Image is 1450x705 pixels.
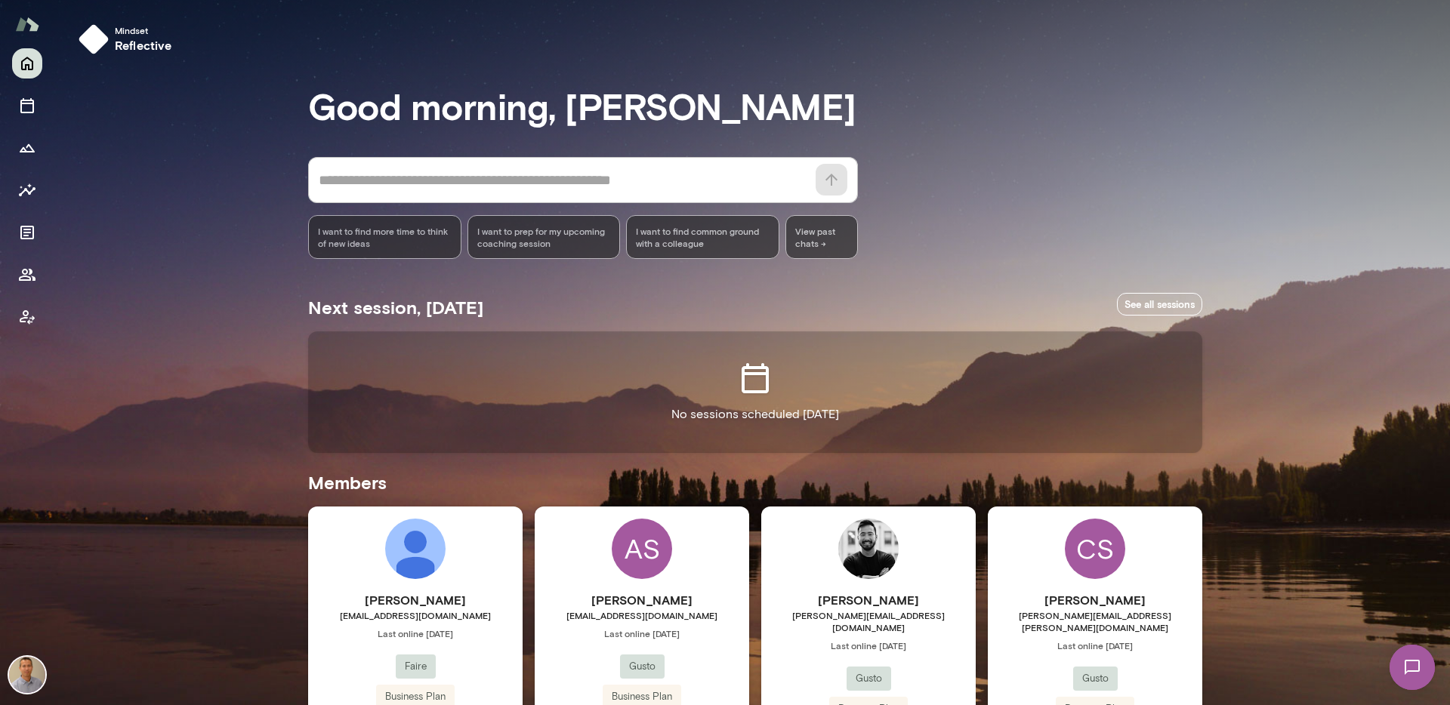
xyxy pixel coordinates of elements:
button: Home [12,48,42,79]
span: [PERSON_NAME][EMAIL_ADDRESS][PERSON_NAME][DOMAIN_NAME] [988,609,1202,633]
div: I want to find more time to think of new ideas [308,215,461,259]
span: Gusto [847,671,891,686]
span: Faire [396,659,436,674]
div: I want to prep for my upcoming coaching session [467,215,621,259]
button: Client app [12,302,42,332]
p: No sessions scheduled [DATE] [671,405,839,423]
button: Insights [12,175,42,205]
img: Kevin Au [9,657,45,693]
h6: [PERSON_NAME] [308,591,523,609]
button: Growth Plan [12,133,42,163]
span: Mindset [115,24,172,36]
span: Business Plan [603,689,681,704]
h5: Members [308,470,1202,494]
span: I want to prep for my upcoming coaching session [477,225,611,249]
button: Members [12,260,42,290]
span: I want to find common ground with a colleague [636,225,770,249]
span: [EMAIL_ADDRESS][DOMAIN_NAME] [308,609,523,621]
img: Chris Lysiuk [838,519,899,579]
div: AS [612,519,672,579]
span: Gusto [620,659,665,674]
h3: Good morning, [PERSON_NAME] [308,85,1202,127]
span: Last online [DATE] [535,627,749,639]
h6: reflective [115,36,172,54]
img: mindset [79,24,109,54]
h6: [PERSON_NAME] [761,591,976,609]
span: Last online [DATE] [988,639,1202,651]
span: View past chats -> [785,215,858,259]
span: I want to find more time to think of new ideas [318,225,452,249]
a: See all sessions [1117,293,1202,316]
span: [PERSON_NAME][EMAIL_ADDRESS][DOMAIN_NAME] [761,609,976,633]
h6: [PERSON_NAME] [988,591,1202,609]
span: [EMAIL_ADDRESS][DOMAIN_NAME] [535,609,749,621]
button: Mindsetreflective [72,18,184,60]
span: Business Plan [376,689,455,704]
div: CS [1065,519,1125,579]
span: Gusto [1073,671,1118,686]
button: Documents [12,217,42,248]
button: Sessions [12,91,42,121]
img: Lauren Blake [385,519,446,579]
span: Last online [DATE] [761,639,976,651]
h5: Next session, [DATE] [308,295,483,319]
h6: [PERSON_NAME] [535,591,749,609]
span: Last online [DATE] [308,627,523,639]
img: Mento [15,10,39,38]
div: I want to find common ground with a colleague [626,215,779,259]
